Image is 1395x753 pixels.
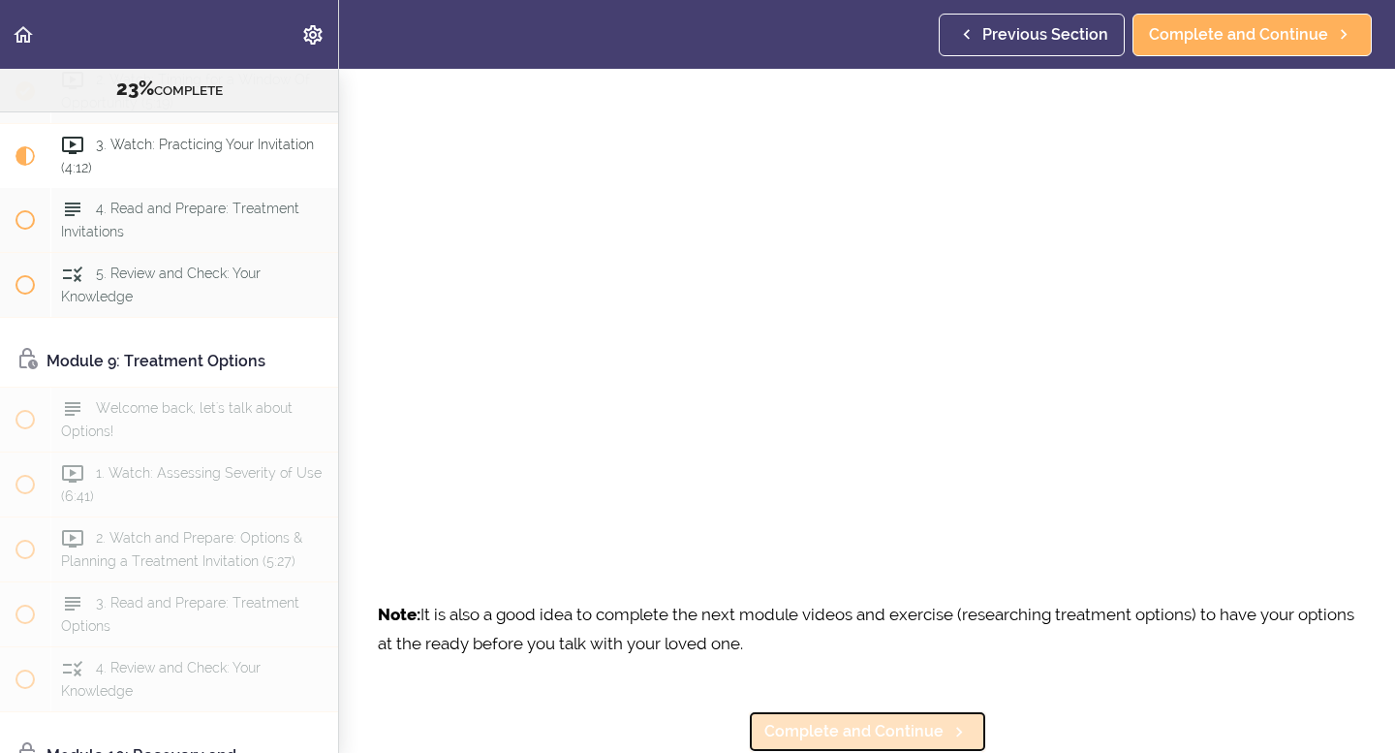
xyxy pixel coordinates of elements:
span: 5. Review and Check: Your Knowledge [61,267,261,304]
span: 23% [116,77,154,100]
a: Previous Section [939,14,1125,56]
span: Welcome back, let's talk about Options! [61,400,293,438]
a: Complete and Continue [1132,14,1372,56]
span: Complete and Continue [1149,23,1328,47]
span: 4. Review and Check: Your Knowledge [61,660,261,698]
svg: Settings Menu [301,23,325,47]
span: Complete and Continue [764,720,944,743]
span: 3. Read and Prepare: Treatment Options [61,595,299,633]
span: 1. Watch: Assessing Severity of Use (6:41) [61,465,322,503]
div: COMPLETE [24,77,314,102]
span: 4. Read and Prepare: Treatment Invitations [61,202,299,239]
span: It is also a good idea to complete the next module videos and exercise (researching treatment opt... [378,605,1354,653]
span: Previous Section [982,23,1108,47]
svg: Back to course curriculum [12,23,35,47]
iframe: Video Player [378,20,1356,571]
span: 2. Watch and Prepare: Options & Planning a Treatment Invitation (5:27) [61,530,302,568]
span: 3. Watch: Practicing Your Invitation (4:12) [61,138,314,175]
strong: Note: [378,605,420,624]
a: Complete and Continue [748,710,987,753]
